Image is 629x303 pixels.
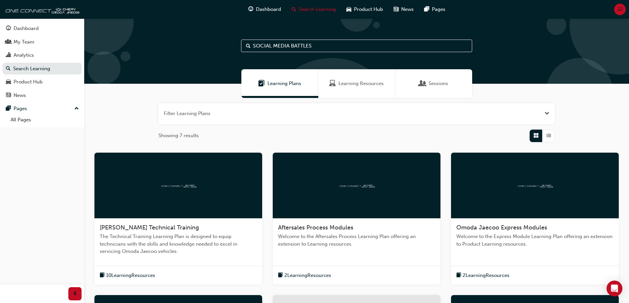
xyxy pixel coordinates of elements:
img: oneconnect [338,182,375,188]
span: Search [246,42,251,50]
div: Dashboard [14,25,39,32]
span: JJ [617,6,623,13]
span: Dashboard [256,6,281,13]
span: news-icon [6,93,11,99]
span: search-icon [292,5,296,14]
span: Learning Plans [267,80,301,87]
span: chart-icon [6,52,11,58]
span: 2 Learning Resources [284,272,331,279]
a: oneconnectOmoda Jaecoo Express ModulesWelcome to the Express Module Learning Plan offering an ext... [451,153,619,285]
img: oneconnect [3,3,79,16]
div: News [14,92,26,99]
span: 10 Learning Resources [106,272,155,279]
div: My Team [14,38,34,46]
a: Analytics [3,49,82,61]
span: car-icon [346,5,351,14]
a: Learning ResourcesLearning Resources [318,69,395,98]
span: pages-icon [6,106,11,112]
span: List [546,132,551,139]
a: SessionsSessions [395,69,472,98]
span: Learning Resources [329,80,336,87]
span: guage-icon [248,5,253,14]
a: car-iconProduct Hub [341,3,388,16]
span: search-icon [6,66,11,72]
span: car-icon [6,79,11,85]
a: News [3,89,82,102]
span: pages-icon [424,5,429,14]
span: Welcome to the Aftersales Process Learning Plan offering an extension to Learning resources. [278,233,435,248]
button: Pages [3,103,82,115]
a: Learning PlansLearning Plans [241,69,318,98]
span: Search Learning [299,6,336,13]
a: Search Learning [3,63,82,75]
button: Open the filter [544,110,549,117]
span: guage-icon [6,26,11,32]
a: pages-iconPages [419,3,451,16]
span: News [401,6,414,13]
span: prev-icon [73,290,78,298]
span: The Technical Training Learning Plan is designed to equip technicians with the skills and knowled... [100,233,257,255]
span: Sessions [429,80,448,87]
button: JJ [614,4,626,15]
div: Product Hub [14,78,43,86]
span: Aftersales Process Modules [278,224,353,231]
a: guage-iconDashboard [243,3,286,16]
a: My Team [3,36,82,48]
a: Dashboard [3,22,82,35]
span: Sessions [419,80,426,87]
span: [PERSON_NAME] Technical Training [100,224,199,231]
span: book-icon [278,271,283,280]
span: book-icon [100,271,105,280]
span: Learning Plans [258,80,265,87]
img: oneconnect [160,182,196,188]
a: Product Hub [3,76,82,88]
span: Welcome to the Express Module Learning Plan offering an extension to Product Learning resources. [456,233,613,248]
span: news-icon [394,5,399,14]
span: Omoda Jaecoo Express Modules [456,224,547,231]
span: Learning Resources [338,80,384,87]
button: book-icon2LearningResources [456,271,509,280]
img: oneconnect [517,182,553,188]
span: Showing 7 results [158,132,199,139]
a: oneconnectAftersales Process ModulesWelcome to the Aftersales Process Learning Plan offering an e... [273,153,440,285]
button: DashboardMy TeamAnalyticsSearch LearningProduct HubNews [3,21,82,103]
span: Grid [534,132,539,139]
a: All Pages [8,115,82,125]
div: Pages [14,105,27,112]
div: Analytics [14,51,34,59]
span: 2 Learning Resources [463,272,509,279]
a: search-iconSearch Learning [286,3,341,16]
span: Product Hub [354,6,383,13]
div: Open Intercom Messenger [607,281,622,296]
button: book-icon2LearningResources [278,271,331,280]
a: oneconnect[PERSON_NAME] Technical TrainingThe Technical Training Learning Plan is designed to equ... [94,153,262,285]
span: up-icon [74,105,79,113]
span: book-icon [456,271,461,280]
span: people-icon [6,39,11,45]
input: Search... [241,40,472,52]
a: news-iconNews [388,3,419,16]
button: book-icon10LearningResources [100,271,155,280]
span: Pages [432,6,445,13]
